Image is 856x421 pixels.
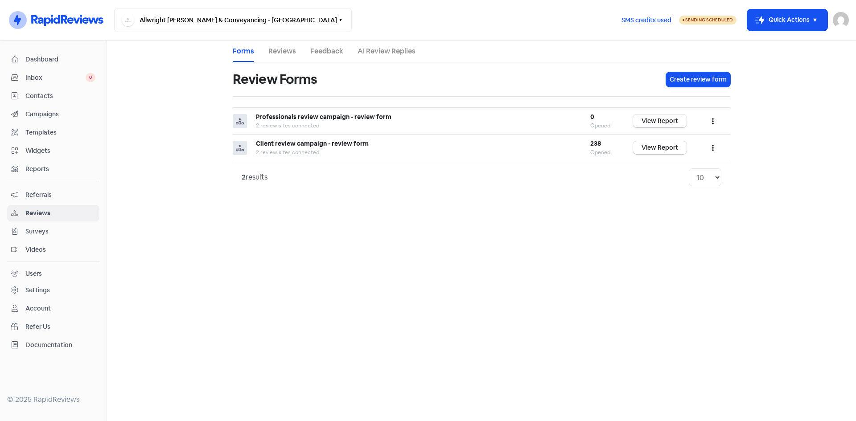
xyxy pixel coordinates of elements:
div: Users [25,269,42,278]
b: Client review campaign - review form [256,139,369,147]
a: Contacts [7,88,99,104]
a: Templates [7,124,99,141]
a: View Report [633,141,687,154]
a: Reviews [7,205,99,221]
div: Opened [590,148,615,156]
span: Referrals [25,190,95,200]
a: Documentation [7,337,99,353]
h1: Review Forms [233,65,317,94]
a: Feedback [310,46,343,57]
span: Widgets [25,146,95,155]
a: Reports [7,161,99,177]
span: 0 [86,73,95,82]
b: 238 [590,139,601,147]
span: 2 review sites connected [256,149,319,156]
button: Allwright [PERSON_NAME] & Conveyancing - [GEOGRAPHIC_DATA] [114,8,352,32]
b: Professionals review campaign - review form [256,113,391,121]
span: Refer Us [25,322,95,331]
a: Campaigns [7,106,99,123]
a: Inbox 0 [7,69,99,86]
div: Account [25,304,51,313]
a: Videos [7,241,99,258]
span: 2 review sites connected [256,122,319,129]
a: Refer Us [7,319,99,335]
span: Videos [25,245,95,254]
span: Reports [25,164,95,174]
span: SMS credits used [621,16,671,25]
a: Forms [233,46,254,57]
span: Dashboard [25,55,95,64]
span: Campaigns [25,110,95,119]
a: AI Review Replies [358,46,416,57]
span: Documentation [25,340,95,350]
a: View Report [633,114,687,127]
a: Reviews [268,46,296,57]
a: Widgets [7,143,99,159]
a: Surveys [7,223,99,240]
img: User [833,12,849,28]
strong: 2 [242,172,246,182]
div: © 2025 RapidReviews [7,394,99,405]
button: Quick Actions [747,9,827,31]
span: Surveys [25,227,95,236]
span: Reviews [25,208,95,218]
a: Users [7,266,99,282]
div: Settings [25,286,50,295]
span: Inbox [25,73,86,82]
div: Opened [590,122,615,130]
b: 0 [590,113,594,121]
span: Sending Scheduled [685,17,733,23]
a: Referrals [7,187,99,203]
button: Create review form [666,72,730,87]
a: Account [7,300,99,317]
a: SMS credits used [614,15,679,24]
a: Dashboard [7,51,99,68]
span: Templates [25,128,95,137]
a: Settings [7,282,99,298]
span: Contacts [25,91,95,101]
a: Sending Scheduled [679,15,737,25]
div: results [242,172,267,183]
